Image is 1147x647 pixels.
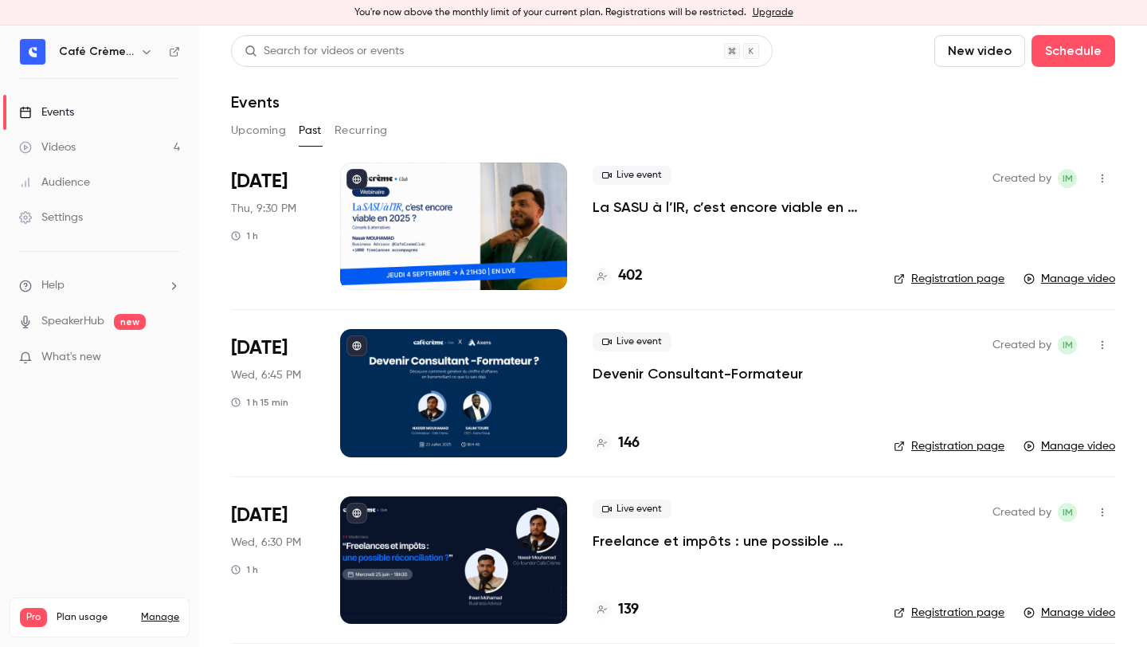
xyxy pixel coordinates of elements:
[245,43,404,60] div: Search for videos or events
[141,611,179,624] a: Manage
[753,6,793,19] a: Upgrade
[593,265,643,287] a: 402
[41,349,101,366] span: What's new
[1063,169,1073,188] span: IM
[1032,35,1115,67] button: Schedule
[934,35,1025,67] button: New video
[231,329,315,457] div: Jul 23 Wed, 6:45 PM (Europe/Paris)
[231,563,258,576] div: 1 h
[1058,169,1077,188] span: Ihsan MOHAMAD
[19,174,90,190] div: Audience
[231,169,288,194] span: [DATE]
[894,605,1004,621] a: Registration page
[19,139,76,155] div: Videos
[593,500,671,519] span: Live event
[59,44,134,60] h6: Café Crème Club
[19,210,83,225] div: Settings
[894,271,1004,287] a: Registration page
[593,433,640,454] a: 146
[618,599,639,621] h4: 139
[618,433,640,454] h4: 146
[231,92,280,112] h1: Events
[1024,605,1115,621] a: Manage video
[618,265,643,287] h4: 402
[1024,271,1115,287] a: Manage video
[19,104,74,120] div: Events
[335,118,388,143] button: Recurring
[992,169,1051,188] span: Created by
[1063,335,1073,355] span: IM
[992,503,1051,522] span: Created by
[20,608,47,627] span: Pro
[20,39,45,65] img: Café Crème Club
[231,367,301,383] span: Wed, 6:45 PM
[1063,503,1073,522] span: IM
[593,531,868,551] a: Freelance et impôts : une possible réconciliation ? [MASTERCLASS]
[894,438,1004,454] a: Registration page
[19,277,180,294] li: help-dropdown-opener
[231,335,288,361] span: [DATE]
[231,535,301,551] span: Wed, 6:30 PM
[593,332,671,351] span: Live event
[231,503,288,528] span: [DATE]
[1024,438,1115,454] a: Manage video
[593,198,868,217] a: La SASU à l’IR, c’est encore viable en 2025 ? [MASTERCLASS]
[161,351,180,365] iframe: Noticeable Trigger
[231,396,288,409] div: 1 h 15 min
[1058,335,1077,355] span: Ihsan MOHAMAD
[992,335,1051,355] span: Created by
[1058,503,1077,522] span: Ihsan MOHAMAD
[231,201,296,217] span: Thu, 9:30 PM
[593,599,639,621] a: 139
[299,118,322,143] button: Past
[231,229,258,242] div: 1 h
[231,118,286,143] button: Upcoming
[57,611,131,624] span: Plan usage
[593,166,671,185] span: Live event
[231,496,315,624] div: Jun 25 Wed, 6:30 PM (Europe/Paris)
[231,163,315,290] div: Sep 4 Thu, 9:30 PM (Europe/Paris)
[41,277,65,294] span: Help
[114,314,146,330] span: new
[41,313,104,330] a: SpeakerHub
[593,364,803,383] a: Devenir Consultant-Formateur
